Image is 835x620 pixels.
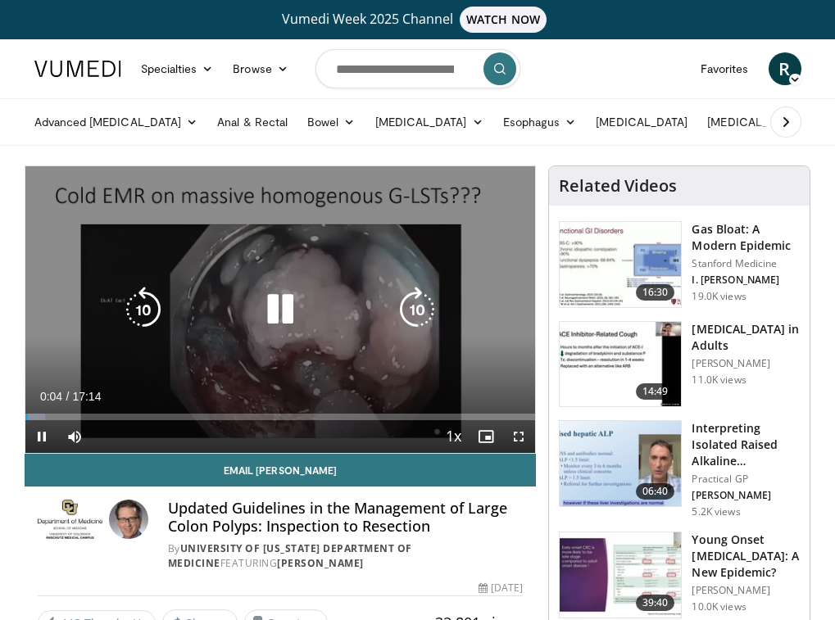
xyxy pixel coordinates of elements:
[25,106,208,138] a: Advanced [MEDICAL_DATA]
[636,284,675,301] span: 16:30
[559,532,800,618] a: 39:40 Young Onset [MEDICAL_DATA]: A New Epidemic? [PERSON_NAME] 10.0K views
[692,357,800,370] p: [PERSON_NAME]
[34,61,121,77] img: VuMedi Logo
[109,500,148,539] img: Avatar
[223,52,298,85] a: Browse
[636,595,675,611] span: 39:40
[560,421,681,506] img: 6a4ee52d-0f16-480d-a1b4-8187386ea2ed.150x105_q85_crop-smart_upscale.jpg
[559,420,800,518] a: 06:40 Interpreting Isolated Raised Alkaline Phosphatase Practical GP [PERSON_NAME] 5.2K views
[168,541,524,571] div: By FEATURING
[692,532,800,581] h3: Young Onset [MEDICAL_DATA]: A New Epidemic?
[297,106,365,138] a: Bowel
[72,390,101,403] span: 17:14
[131,52,224,85] a: Specialties
[697,106,825,138] a: [MEDICAL_DATA]
[560,222,681,307] img: 480ec31d-e3c1-475b-8289-0a0659db689a.150x105_q85_crop-smart_upscale.jpg
[168,541,412,570] a: University of [US_STATE] Department of Medicine
[25,454,537,486] a: Email [PERSON_NAME]
[58,420,91,453] button: Mute
[66,390,70,403] span: /
[692,505,740,518] p: 5.2K views
[691,52,759,85] a: Favorites
[769,52,801,85] a: R
[25,166,536,453] video-js: Video Player
[586,106,697,138] a: [MEDICAL_DATA]
[25,414,536,420] div: Progress Bar
[692,420,800,469] h3: Interpreting Isolated Raised Alkaline Phosphatase
[38,500,102,539] img: University of Colorado Department of Medicine
[559,321,800,408] a: 14:49 [MEDICAL_DATA] in Adults [PERSON_NAME] 11.0K views
[692,473,800,486] p: Practical GP
[692,321,800,354] h3: [MEDICAL_DATA] in Adults
[692,373,746,387] p: 11.0K views
[168,500,524,535] h4: Updated Guidelines in the Management of Large Colon Polyps: Inspection to Resection
[636,383,675,400] span: 14:49
[692,489,800,502] p: [PERSON_NAME]
[207,106,297,138] a: Anal & Rectal
[315,49,520,88] input: Search topics, interventions
[493,106,587,138] a: Esophagus
[692,584,800,597] p: [PERSON_NAME]
[460,7,547,33] span: WATCH NOW
[470,420,502,453] button: Enable picture-in-picture mode
[692,257,800,270] p: Stanford Medicine
[365,106,493,138] a: [MEDICAL_DATA]
[40,390,62,403] span: 0:04
[560,532,681,618] img: b23cd043-23fa-4b3f-b698-90acdd47bf2e.150x105_q85_crop-smart_upscale.jpg
[559,221,800,308] a: 16:30 Gas Bloat: A Modern Epidemic Stanford Medicine I. [PERSON_NAME] 19.0K views
[692,274,800,287] p: I. [PERSON_NAME]
[25,420,58,453] button: Pause
[25,7,811,33] a: Vumedi Week 2025 ChannelWATCH NOW
[479,581,523,595] div: [DATE]
[502,420,535,453] button: Fullscreen
[692,290,746,303] p: 19.0K views
[636,483,675,500] span: 06:40
[437,420,470,453] button: Playback Rate
[559,176,677,196] h4: Related Videos
[692,221,800,254] h3: Gas Bloat: A Modern Epidemic
[277,556,364,570] a: [PERSON_NAME]
[692,600,746,613] p: 10.0K views
[560,322,681,407] img: 11950cd4-d248-4755-8b98-ec337be04c84.150x105_q85_crop-smart_upscale.jpg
